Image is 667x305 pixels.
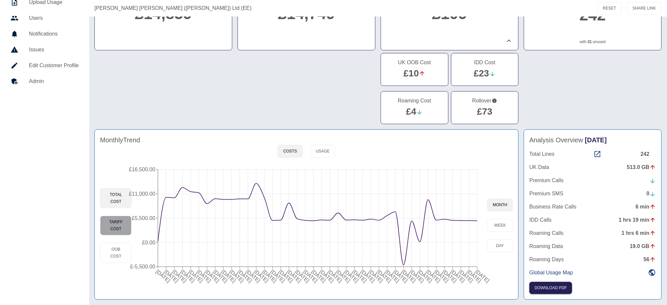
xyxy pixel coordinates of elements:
button: Click here to download the most recent invoice. If the current month’s invoice is unavailable, th... [529,282,572,294]
a: Edit Customer Profile [5,58,84,73]
div: 56 [644,256,656,263]
button: Total Cost [100,188,132,208]
a: £10 [403,68,419,78]
tspan: [DATE] [466,269,482,284]
a: IDD Calls1 hrs 19 min [529,216,656,224]
h5: Notifications [29,30,79,38]
a: Roaming Calls1 hrs 6 min [529,229,656,237]
p: Roaming Calls [529,229,564,237]
tspan: [DATE] [278,269,294,284]
h5: Roaming Cost [398,97,431,105]
tspan: [DATE] [384,269,400,284]
a: UK Data513.0 GB [529,163,656,171]
tspan: [DATE] [245,269,261,284]
tspan: £-5,500.00 [130,264,156,269]
div: 242 [641,150,656,158]
tspan: [DATE] [442,269,458,284]
p: Total Lines [529,150,555,158]
p: Roaming Days [529,256,564,263]
tspan: [DATE] [155,269,171,284]
tspan: [DATE] [475,269,491,284]
h5: Issues [29,46,79,54]
button: RESET [598,2,622,14]
div: 19.0 GB [630,242,656,250]
p: Roaming Data [529,242,563,250]
a: Admin [5,73,84,89]
h4: Analysis Overview [529,135,656,145]
h5: Rollover [472,97,497,105]
svg: Costs from usage that is outside the selected date range but still billed in your invoice. These ... [492,97,497,105]
div: 513.0 GB [627,163,656,171]
a: Issues [5,42,84,58]
a: Roaming Data19.0 GB [529,242,656,250]
tspan: [DATE] [294,269,310,284]
button: Usage [310,145,335,158]
p: Premium SMS [529,190,563,198]
h5: Users [29,14,79,22]
tspan: [DATE] [409,269,425,284]
a: £4 [406,106,416,117]
button: day [487,239,513,252]
tspan: [DATE] [286,269,302,284]
a: £23 [474,68,489,78]
tspan: £11,000.00 [129,191,155,197]
div: 1 hrs 6 min [622,229,656,237]
button: month [487,199,513,211]
h5: IDD Cost [474,59,496,67]
div: 1 hrs 19 min [619,216,656,224]
tspan: [DATE] [417,269,433,284]
tspan: [DATE] [212,269,228,284]
h5: Edit Customer Profile [29,62,79,69]
p: with unused [529,39,656,45]
a: Premium SMS0 [529,190,656,198]
a: Business Rate Calls6 min [529,203,656,211]
tspan: [DATE] [188,269,204,284]
button: Tariff Cost [100,216,132,236]
a: Users [5,10,84,26]
p: Global Usage Map [529,269,573,277]
tspan: [DATE] [204,269,220,284]
tspan: [DATE] [401,269,417,284]
tspan: [DATE] [433,269,449,284]
tspan: [DATE] [425,269,441,284]
a: [PERSON_NAME] [PERSON_NAME] ([PERSON_NAME]) Ltd (EE) [94,4,251,12]
div: 6 min [636,203,656,211]
tspan: [DATE] [180,269,196,284]
div: 0 [647,190,656,198]
tspan: [DATE] [196,269,212,284]
tspan: [DATE] [344,269,360,284]
tspan: [DATE] [360,269,376,284]
tspan: £5,500.00 [132,215,155,221]
h4: Monthly Trend [100,135,140,145]
tspan: [DATE] [311,269,327,284]
span: [DATE] [585,136,607,144]
a: £73 [477,106,493,117]
tspan: [DATE] [450,269,466,284]
button: OOB Cost [100,243,132,263]
a: Total Lines242 [529,150,656,158]
tspan: [DATE] [237,269,253,284]
tspan: [DATE] [253,269,269,284]
tspan: [DATE] [270,269,286,284]
a: 242 [579,6,606,24]
h5: Admin [29,77,79,85]
a: Global Usage Map [529,269,656,277]
a: 31 [588,39,592,45]
a: Notifications [5,26,84,42]
p: IDD Calls [529,216,552,224]
tspan: [DATE] [302,269,319,284]
tspan: [DATE] [327,269,343,284]
button: week [487,219,513,232]
tspan: [DATE] [262,269,278,284]
tspan: [DATE] [352,269,368,284]
tspan: [DATE] [171,269,188,284]
tspan: [DATE] [229,269,245,284]
button: SHARE LINK [627,2,662,14]
tspan: £0.00 [142,240,155,245]
tspan: [DATE] [368,269,384,284]
tspan: [DATE] [220,269,237,284]
tspan: [DATE] [335,269,351,284]
p: Premium Calls [529,177,564,184]
tspan: [DATE] [458,269,474,284]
